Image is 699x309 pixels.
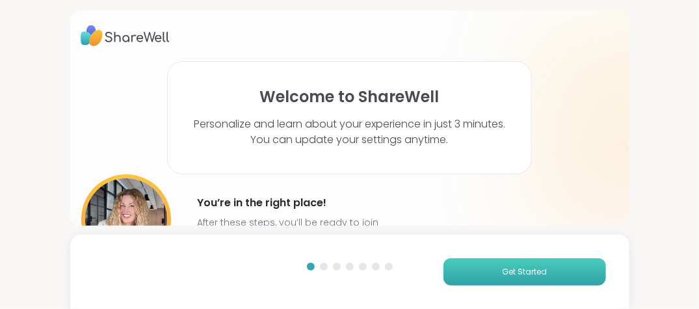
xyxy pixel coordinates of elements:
img: ShareWell Logo [81,21,170,51]
p: After these steps, you’ll be ready to join your first support session. [198,217,385,238]
img: User image [81,174,171,264]
span: Get Started [502,266,547,278]
button: Get Started [443,258,606,286]
h4: You’re in the right place! [198,193,385,213]
p: Personalize and learn about your experience in just 3 minutes. You can update your settings anytime. [194,116,505,148]
h1: Welcome to ShareWell [260,88,440,106]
